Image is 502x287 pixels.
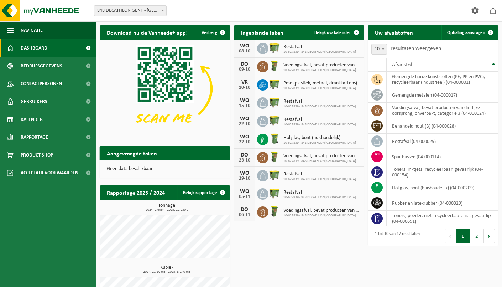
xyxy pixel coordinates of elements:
img: WB-1100-HPE-GN-51 [268,114,281,127]
span: Contactpersonen [21,75,62,93]
span: Pmd (plastiek, metaal, drankkartons) (bedrijven) [283,81,361,86]
span: 2024: 2,780 m3 - 2025: 8,140 m3 [103,270,230,274]
h2: Ingeplande taken [234,25,291,39]
span: 10-627839 - 848 DECATHLON [GEOGRAPHIC_DATA] [283,159,361,163]
span: 10-627839 - 848 DECATHLON [GEOGRAPHIC_DATA] [283,195,356,200]
span: Ophaling aanvragen [447,30,485,35]
div: 23-10 [237,158,252,163]
td: gemengde metalen (04-000017) [387,87,498,103]
img: WB-1100-HPE-GN-51 [268,187,281,199]
div: WO [237,134,252,140]
a: Ophaling aanvragen [441,25,498,40]
span: Voedingsafval, bevat producten van dierlijke oorsprong, onverpakt, categorie 3 [283,153,361,159]
span: Navigatie [21,21,43,39]
span: Gebruikers [21,93,47,111]
img: WB-1100-HPE-GN-51 [268,78,281,90]
img: Download de VHEPlus App [100,40,230,138]
div: DO [237,61,252,67]
a: Bekijk uw kalender [309,25,364,40]
span: 10-627839 - 848 DECATHLON [GEOGRAPHIC_DATA] [283,68,361,72]
span: Bedrijfsgegevens [21,57,62,75]
td: gemengde harde kunststoffen (PE, PP en PVC), recycleerbaar (industrieel) (04-000001) [387,72,498,87]
div: WO [237,43,252,49]
a: Bekijk rapportage [177,185,230,200]
span: 10-627839 - 848 DECATHLON [GEOGRAPHIC_DATA] [283,104,356,109]
span: 10-627839 - 848 DECATHLON [GEOGRAPHIC_DATA] [283,86,361,91]
button: Verberg [196,25,230,40]
h2: Aangevraagde taken [100,146,164,160]
span: Afvalstof [392,62,412,68]
span: Hol glas, bont (huishoudelijk) [283,135,356,141]
button: 2 [470,229,484,243]
span: Restafval [283,44,356,50]
span: Restafval [283,171,356,177]
img: WB-0060-HPE-GN-50 [268,151,281,163]
td: behandeld hout (B) (04-000028) [387,118,498,134]
span: 10-627839 - 848 DECATHLON [GEOGRAPHIC_DATA] [283,214,361,218]
div: WO [237,116,252,122]
img: WB-0240-HPE-GN-51 [268,133,281,145]
div: DO [237,207,252,212]
td: toners, inktjets, recycleerbaar, gevaarlijk (04-000154) [387,164,498,180]
div: WO [237,170,252,176]
span: Acceptatievoorwaarden [21,164,78,182]
div: WO [237,189,252,194]
h2: Uw afvalstoffen [368,25,420,39]
span: Dashboard [21,39,47,57]
img: WB-1100-HPE-GN-51 [268,96,281,108]
iframe: chat widget [4,271,119,287]
td: voedingsafval, bevat producten van dierlijke oorsprong, onverpakt, categorie 3 (04-000024) [387,103,498,118]
h3: Tonnage [103,203,230,212]
h2: Rapportage 2025 / 2024 [100,185,172,199]
button: Next [484,229,495,243]
span: 10-627839 - 848 DECATHLON [GEOGRAPHIC_DATA] [283,123,356,127]
span: 10 [372,44,387,54]
td: spuitbussen (04-000114) [387,149,498,164]
span: Kalender [21,111,43,128]
div: 22-10 [237,122,252,127]
td: hol glas, bont (huishoudelijk) (04-000209) [387,180,498,195]
img: WB-1100-HPE-GN-51 [268,169,281,181]
div: 22-10 [237,140,252,145]
span: Verberg [202,30,217,35]
div: 29-10 [237,176,252,181]
div: 09-10 [237,67,252,72]
span: Bekijk uw kalender [314,30,351,35]
div: WO [237,98,252,103]
div: 06-11 [237,212,252,217]
span: Restafval [283,117,356,123]
span: Restafval [283,190,356,195]
span: 848 DECATHLON GENT - GENT [94,5,167,16]
span: 10 [371,44,387,55]
div: 1 tot 10 van 17 resultaten [371,228,420,244]
td: toners, poeder, niet-recycleerbaar, niet gevaarlijk (04-000651) [387,211,498,226]
span: 10-627839 - 848 DECATHLON [GEOGRAPHIC_DATA] [283,141,356,145]
h3: Kubiek [103,265,230,274]
div: 08-10 [237,49,252,54]
span: Rapportage [21,128,48,146]
div: DO [237,152,252,158]
img: WB-0060-HPE-GN-50 [268,205,281,217]
p: Geen data beschikbaar. [107,166,223,171]
img: WB-1100-HPE-GN-51 [268,42,281,54]
span: Restafval [283,99,356,104]
button: Previous [445,229,456,243]
span: 2024: 9,696 t - 2025: 10,930 t [103,208,230,212]
span: Voedingsafval, bevat producten van dierlijke oorsprong, onverpakt, categorie 3 [283,62,361,68]
h2: Download nu de Vanheede+ app! [100,25,195,39]
span: 10-627839 - 848 DECATHLON [GEOGRAPHIC_DATA] [283,177,356,181]
div: 10-10 [237,85,252,90]
div: 15-10 [237,103,252,108]
label: resultaten weergeven [391,46,441,51]
span: Voedingsafval, bevat producten van dierlijke oorsprong, onverpakt, categorie 3 [283,208,361,214]
span: 848 DECATHLON GENT - GENT [94,6,166,16]
div: VR [237,80,252,85]
div: 05-11 [237,194,252,199]
img: WB-0060-HPE-GN-50 [268,60,281,72]
span: Product Shop [21,146,53,164]
button: 1 [456,229,470,243]
td: restafval (04-000029) [387,134,498,149]
span: 10-627839 - 848 DECATHLON [GEOGRAPHIC_DATA] [283,50,356,54]
td: rubber en latexrubber (04-000329) [387,195,498,211]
